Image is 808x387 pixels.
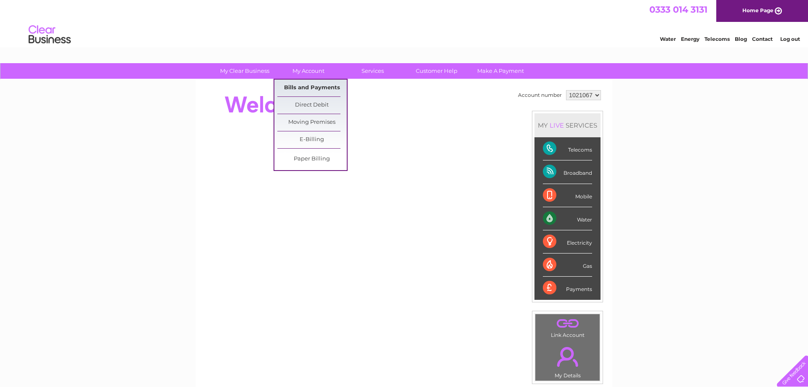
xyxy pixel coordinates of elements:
[681,36,699,42] a: Energy
[735,36,747,42] a: Blog
[28,22,71,48] img: logo.png
[537,342,598,371] a: .
[537,316,598,331] a: .
[277,131,347,148] a: E-Billing
[402,63,471,79] a: Customer Help
[543,230,592,254] div: Electricity
[274,63,343,79] a: My Account
[543,137,592,160] div: Telecoms
[534,113,601,137] div: MY SERVICES
[277,151,347,168] a: Paper Billing
[649,4,707,15] a: 0333 014 3131
[780,36,800,42] a: Log out
[548,121,566,129] div: LIVE
[660,36,676,42] a: Water
[206,5,603,41] div: Clear Business is a trading name of Verastar Limited (registered in [GEOGRAPHIC_DATA] No. 3667643...
[543,184,592,207] div: Mobile
[277,97,347,114] a: Direct Debit
[338,63,407,79] a: Services
[535,340,600,381] td: My Details
[535,314,600,340] td: Link Account
[543,207,592,230] div: Water
[543,277,592,299] div: Payments
[752,36,773,42] a: Contact
[516,88,564,102] td: Account number
[277,114,347,131] a: Moving Premises
[543,160,592,184] div: Broadband
[543,254,592,277] div: Gas
[704,36,730,42] a: Telecoms
[210,63,279,79] a: My Clear Business
[277,80,347,96] a: Bills and Payments
[466,63,535,79] a: Make A Payment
